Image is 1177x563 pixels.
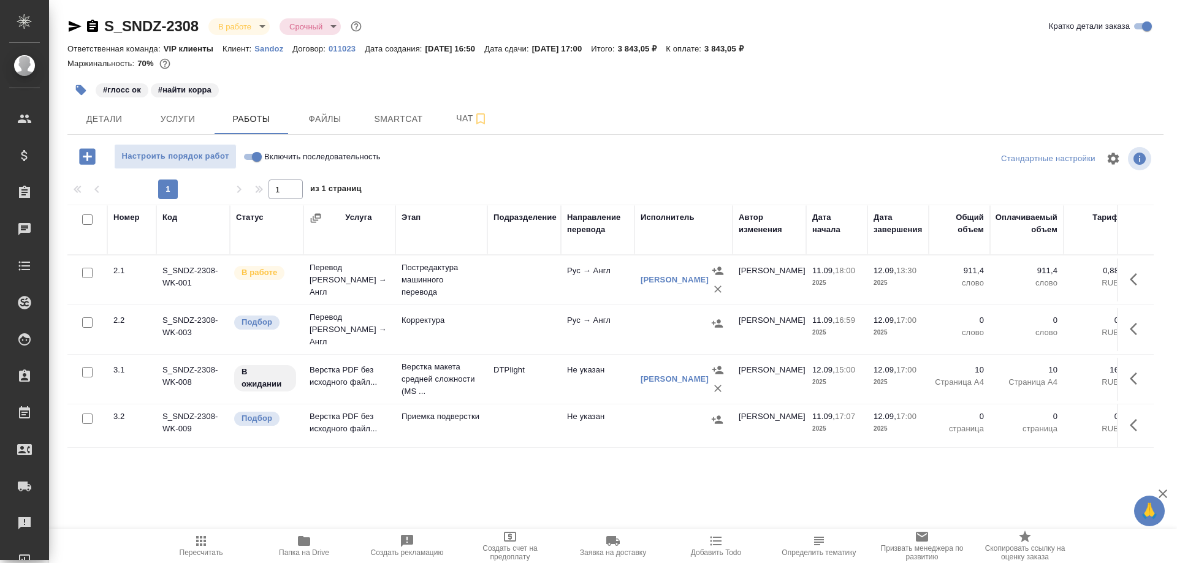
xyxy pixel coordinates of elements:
button: Добавить тэг [67,77,94,104]
button: Назначить [709,262,727,280]
p: 17:07 [835,412,855,421]
p: 17:00 [896,316,916,325]
button: Сгруппировать [310,212,322,224]
span: Включить последовательность [264,151,381,163]
span: Кратко детали заказа [1049,20,1130,32]
a: [PERSON_NAME] [641,374,709,384]
p: Подбор [242,412,272,425]
div: Подразделение [493,211,557,224]
p: 911,4 [996,265,1057,277]
p: 0 [1070,410,1119,423]
p: Sandoz [254,44,292,53]
p: 12.09, [874,412,896,421]
p: Маржинальность: [67,59,137,68]
span: Smartcat [369,111,428,127]
div: Статус [236,211,264,224]
span: Детали [75,111,134,127]
p: 12.09, [812,365,835,374]
div: split button [998,149,1099,168]
span: найти корра [150,84,220,94]
p: 0 [996,410,1057,423]
span: Посмотреть информацию [1128,147,1154,170]
div: В работе [208,18,270,35]
p: Дата сдачи: [484,44,531,53]
div: Этап [402,211,421,224]
span: Чат [443,111,501,126]
button: Настроить порядок работ [114,144,237,169]
button: 🙏 [1134,496,1165,526]
p: 2025 [812,327,861,339]
button: Скопировать ссылку для ЯМессенджера [67,19,82,34]
div: В работе [280,18,341,35]
p: слово [996,327,1057,339]
p: 011023 [329,44,365,53]
p: 13:30 [896,266,916,275]
button: Здесь прячутся важные кнопки [1122,314,1152,344]
p: 2025 [812,277,861,289]
div: 3.1 [113,364,150,376]
td: [PERSON_NAME] [733,358,806,401]
span: Услуги [148,111,207,127]
div: Направление перевода [567,211,628,236]
button: Здесь прячутся важные кнопки [1122,265,1152,294]
span: 🙏 [1139,498,1160,524]
p: Итого: [591,44,617,53]
span: из 1 страниц [310,181,362,199]
td: Рус → Англ [561,308,634,351]
div: Дата завершения [874,211,923,236]
button: Доп статусы указывают на важность/срочность заказа [348,18,364,34]
button: 962.03 RUB; [157,56,173,72]
p: 0,88 [1070,265,1119,277]
p: #найти корра [158,84,211,96]
p: Дата создания: [365,44,425,53]
p: Подбор [242,316,272,328]
p: 11.09, [812,412,835,421]
p: RUB [1070,423,1119,435]
td: Перевод [PERSON_NAME] → Англ [303,305,395,354]
p: 70% [137,59,156,68]
button: Назначить [708,314,726,333]
p: слово [996,277,1057,289]
p: В работе [242,266,277,279]
span: Настроить таблицу [1099,144,1128,173]
p: RUB [1070,327,1119,339]
p: 0 [935,314,984,327]
button: Назначить [709,361,727,379]
p: слово [935,277,984,289]
div: Общий объем [935,211,984,236]
td: Верстка PDF без исходного файл... [303,358,395,401]
p: Корректура [402,314,481,327]
p: Клиент: [223,44,254,53]
p: В ожидании [242,366,289,390]
span: глосс ок [94,84,150,94]
button: Здесь прячутся важные кнопки [1122,410,1152,440]
div: Услуга [345,211,371,224]
td: S_SNDZ-2308-WK-008 [156,358,230,401]
p: 2025 [874,423,923,435]
p: [DATE] 17:00 [532,44,592,53]
p: 12.09, [874,266,896,275]
p: 18:00 [835,266,855,275]
div: Автор изменения [739,211,800,236]
a: 011023 [329,43,365,53]
p: Постредактура машинного перевода [402,262,481,298]
a: Sandoz [254,43,292,53]
p: 11.09, [812,266,835,275]
p: 2025 [874,376,923,388]
p: 10 [996,364,1057,376]
p: 17:00 [896,365,916,374]
td: S_SNDZ-2308-WK-009 [156,404,230,447]
p: 0 [1070,314,1119,327]
div: Оплачиваемый объем [996,211,1057,236]
p: 3 843,05 ₽ [618,44,666,53]
p: Договор: [292,44,329,53]
td: Перевод [PERSON_NAME] → Англ [303,255,395,304]
span: Настроить порядок работ [121,149,230,164]
span: Файлы [295,111,354,127]
div: 3.2 [113,410,150,423]
p: 0 [996,314,1057,327]
p: 2025 [812,376,861,388]
button: Добавить работу [70,144,104,169]
td: Не указан [561,404,634,447]
p: 17:00 [896,412,916,421]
